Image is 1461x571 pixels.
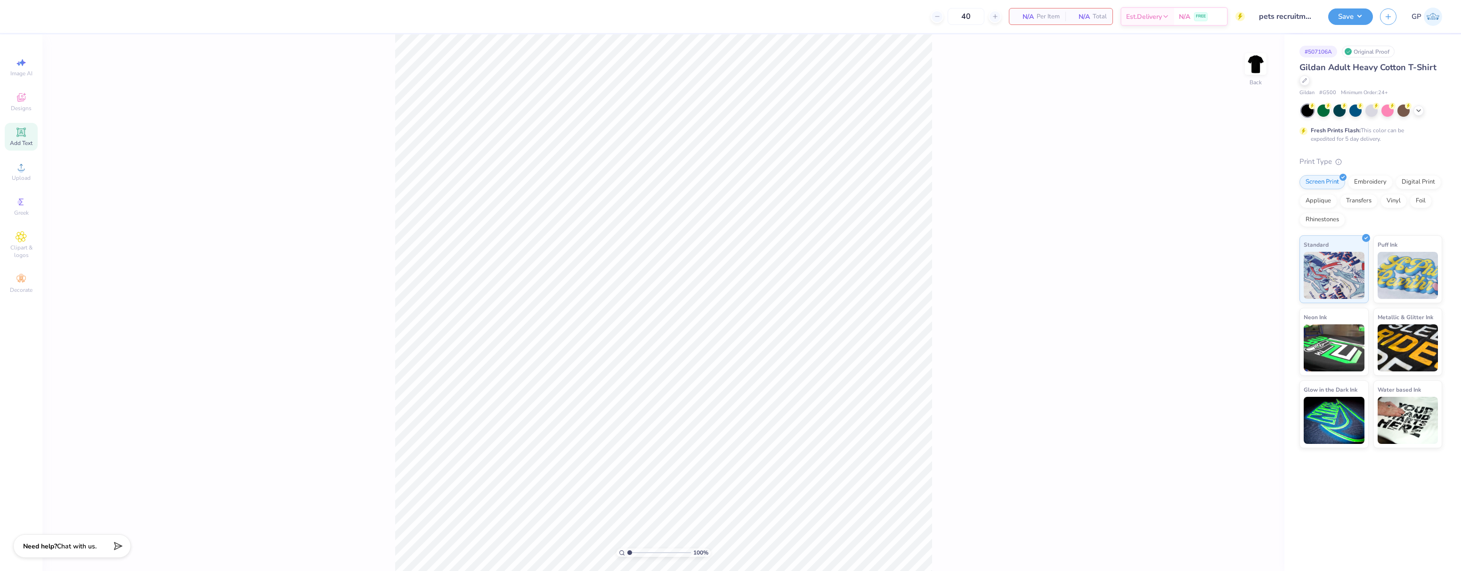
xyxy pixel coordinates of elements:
[1299,175,1345,189] div: Screen Print
[1126,12,1162,22] span: Est. Delivery
[1378,252,1438,299] img: Puff Ink
[14,209,29,217] span: Greek
[1378,324,1438,371] img: Metallic & Glitter Ink
[693,548,708,557] span: 100 %
[1179,12,1190,22] span: N/A
[1299,213,1345,227] div: Rhinestones
[10,139,32,147] span: Add Text
[1412,11,1421,22] span: GP
[1196,13,1206,20] span: FREE
[1299,194,1337,208] div: Applique
[1311,127,1361,134] strong: Fresh Prints Flash:
[1378,240,1397,249] span: Puff Ink
[1093,12,1107,22] span: Total
[1380,194,1407,208] div: Vinyl
[5,244,38,259] span: Clipart & logos
[1342,46,1395,57] div: Original Proof
[1378,397,1438,444] img: Water based Ink
[1250,78,1262,87] div: Back
[1304,324,1364,371] img: Neon Ink
[1252,7,1321,26] input: Untitled Design
[1348,175,1393,189] div: Embroidery
[1311,126,1427,143] div: This color can be expedited for 5 day delivery.
[10,286,32,294] span: Decorate
[1378,312,1433,322] span: Metallic & Glitter Ink
[1340,194,1378,208] div: Transfers
[1304,252,1364,299] img: Standard
[10,70,32,77] span: Image AI
[1304,312,1327,322] span: Neon Ink
[1304,240,1329,249] span: Standard
[1304,397,1364,444] img: Glow in the Dark Ink
[1328,8,1373,25] button: Save
[1341,89,1388,97] span: Minimum Order: 24 +
[1299,156,1442,167] div: Print Type
[1378,385,1421,394] span: Water based Ink
[1299,89,1315,97] span: Gildan
[1396,175,1441,189] div: Digital Print
[23,542,57,551] strong: Need help?
[1299,46,1337,57] div: # 507106A
[1319,89,1336,97] span: # G500
[948,8,984,25] input: – –
[1412,8,1442,26] a: GP
[1410,194,1432,208] div: Foil
[1037,12,1060,22] span: Per Item
[11,105,32,112] span: Designs
[1015,12,1034,22] span: N/A
[1246,55,1265,73] img: Back
[57,542,97,551] span: Chat with us.
[1424,8,1442,26] img: Germaine Penalosa
[1299,62,1437,73] span: Gildan Adult Heavy Cotton T-Shirt
[12,174,31,182] span: Upload
[1071,12,1090,22] span: N/A
[1304,385,1357,394] span: Glow in the Dark Ink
